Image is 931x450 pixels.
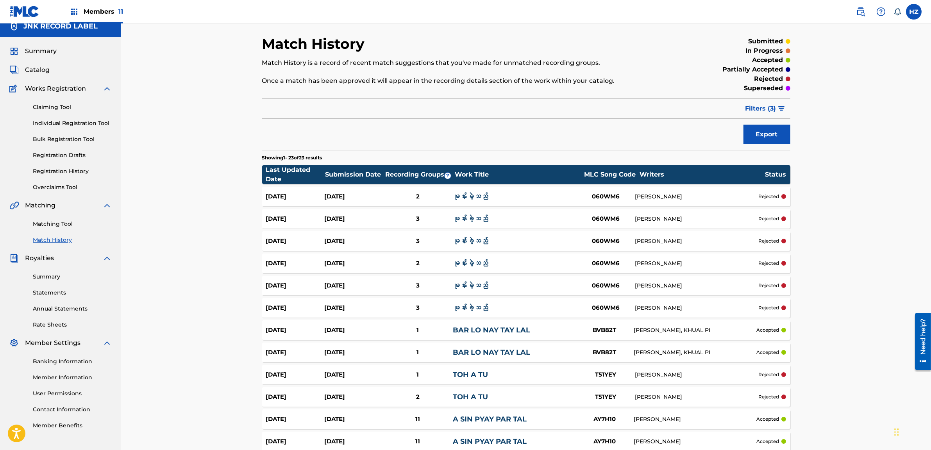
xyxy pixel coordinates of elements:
a: Annual Statements [33,305,112,313]
p: accepted [756,416,779,423]
a: Statements [33,289,112,297]
div: [DATE] [266,281,325,290]
a: မုန်းခဲ့သည် [453,237,488,245]
span: Matching [25,201,55,210]
p: rejected [758,215,779,222]
p: rejected [758,260,779,267]
span: Member Settings [25,338,80,348]
div: [PERSON_NAME] [635,259,758,268]
div: [PERSON_NAME] [635,393,758,401]
a: Registration History [33,167,112,175]
img: MLC Logo [9,6,39,17]
div: Work Title [455,170,580,179]
img: Matching [9,201,19,210]
a: User Permissions [33,389,112,398]
div: T51YEY [576,393,635,402]
img: filter [778,106,785,111]
div: [PERSON_NAME], KHUAL PI [634,326,757,334]
a: BAR LO NAY TAY LAL [453,326,530,334]
a: Match History [33,236,112,244]
div: Help [873,4,889,20]
span: Royalties [25,254,54,263]
iframe: Chat Widget [892,412,931,450]
p: submitted [749,37,783,46]
div: [PERSON_NAME] [635,193,758,201]
div: 2 [383,192,453,201]
div: AY7H10 [575,437,634,446]
p: rejected [754,74,783,84]
div: 3 [383,237,453,246]
div: 060WM6 [576,237,635,246]
img: Royalties [9,254,19,263]
div: [DATE] [324,281,383,290]
div: [DATE] [324,348,382,357]
div: [DATE] [266,326,324,335]
div: [DATE] [324,192,383,201]
div: 3 [383,214,453,223]
p: accepted [756,327,779,334]
a: Overclaims Tool [33,183,112,191]
a: Member Information [33,373,112,382]
a: TOH A TU [453,370,488,379]
div: [DATE] [324,437,382,446]
a: Rate Sheets [33,321,112,329]
div: 3 [383,281,453,290]
div: [DATE] [266,370,325,379]
span: Works Registration [25,84,86,93]
div: [PERSON_NAME], KHUAL PI [634,348,757,357]
div: [DATE] [324,370,383,379]
div: 060WM6 [576,304,635,312]
div: [DATE] [266,304,325,312]
div: MLC Song Code [581,170,639,179]
a: TOH A TU [453,393,488,401]
div: [DATE] [266,393,325,402]
div: Notifications [893,8,901,16]
div: [DATE] [324,326,382,335]
span: 11 [118,8,123,15]
img: expand [102,201,112,210]
div: [PERSON_NAME] [634,437,757,446]
a: Bulk Registration Tool [33,135,112,143]
div: Recording Groups [384,170,454,179]
div: [PERSON_NAME] [635,215,758,223]
p: accepted [752,55,783,65]
p: rejected [758,237,779,245]
div: [DATE] [324,415,382,424]
div: BVB82T [575,326,634,335]
p: in progress [746,46,783,55]
p: accepted [756,438,779,445]
img: Catalog [9,65,19,75]
span: ? [445,173,451,179]
div: AY7H10 [575,415,634,424]
div: 11 [382,415,452,424]
p: partially accepted [723,65,783,74]
div: 1 [382,348,452,357]
div: Writers [640,170,765,179]
span: Summary [25,46,57,56]
p: Once a match has been approved it will appear in the recording details section of the work within... [262,76,669,86]
a: Individual Registration Tool [33,119,112,127]
a: မုန်းခဲ့သည် [453,192,488,201]
p: rejected [758,282,779,289]
div: 060WM6 [576,192,635,201]
a: Banking Information [33,357,112,366]
div: Last Updated Date [266,165,325,184]
button: Filters (3) [741,99,790,118]
h2: Match History [262,35,369,53]
p: Showing 1 - 23 of 23 results [262,154,322,161]
div: [DATE] [324,259,383,268]
img: Member Settings [9,338,19,348]
div: 11 [382,437,452,446]
a: မုန်းခဲ့သည် [453,304,488,312]
div: [DATE] [266,192,325,201]
p: superseded [744,84,783,93]
div: 060WM6 [576,259,635,268]
div: BVB82T [575,348,634,357]
div: [DATE] [324,237,383,246]
span: Members [84,7,123,16]
a: A SIN PYAY PAR TAL [453,437,527,446]
div: [DATE] [266,348,324,357]
a: Claiming Tool [33,103,112,111]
